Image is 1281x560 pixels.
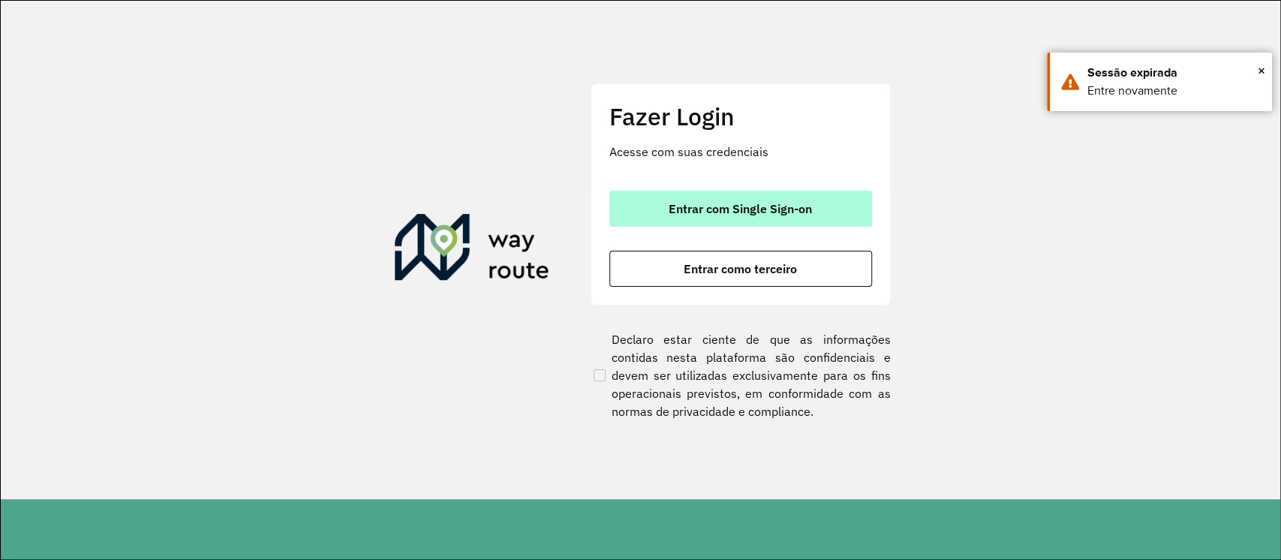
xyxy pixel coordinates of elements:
[669,203,812,215] span: Entrar com Single Sign-on
[609,102,872,131] h2: Fazer Login
[609,143,872,161] p: Acesse com suas credenciais
[1087,82,1261,100] div: Entre novamente
[609,251,872,287] button: button
[591,330,891,420] label: Declaro estar ciente de que as informações contidas nesta plataforma são confidenciais e devem se...
[1258,59,1265,82] span: ×
[395,214,549,286] img: Roteirizador AmbevTech
[684,263,797,275] span: Entrar como terceiro
[609,191,872,227] button: button
[1087,64,1261,82] div: Sessão expirada
[1258,59,1265,82] button: Close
